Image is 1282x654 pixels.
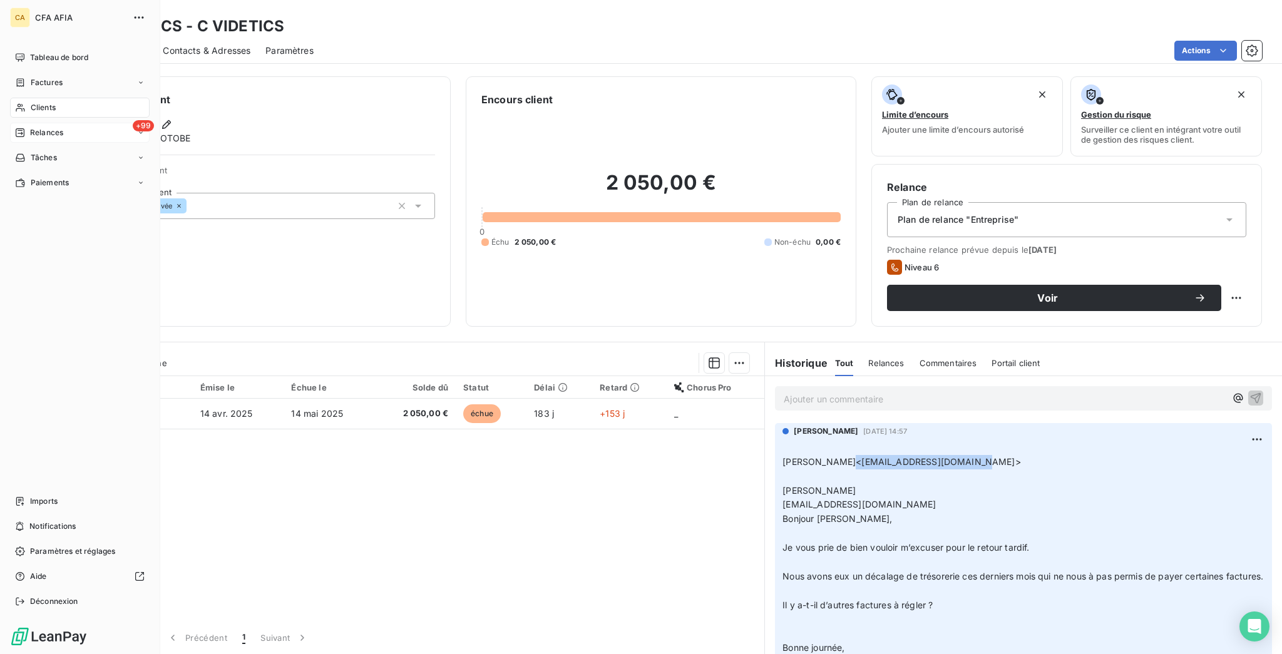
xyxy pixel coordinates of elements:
span: Tout [835,358,854,368]
span: 0 [479,227,485,237]
span: Non-échu [774,237,811,248]
span: 2 050,00 € [382,407,448,420]
button: Actions [1174,41,1237,61]
span: Déconnexion [30,596,78,607]
h6: Historique [765,355,828,370]
button: 1 [235,625,253,651]
span: Voir [902,293,1194,303]
span: 14 avr. 2025 [200,408,253,419]
span: Prochaine relance prévue depuis le [887,245,1246,255]
div: Échue le [291,382,366,392]
span: Paramètres [265,44,314,57]
span: Propriétés Client [101,165,435,183]
span: Relances [30,127,63,138]
div: Open Intercom Messenger [1239,611,1269,641]
h6: Encours client [481,92,553,107]
button: Voir [887,285,1221,311]
span: Plan de relance "Entreprise" [898,213,1018,226]
div: CA [10,8,30,28]
h2: 2 050,00 € [481,170,841,208]
button: Précédent [159,625,235,651]
div: Émise le [200,382,277,392]
span: échue [463,404,501,423]
h3: VIDETICS - C VIDETICS [110,15,284,38]
span: Il y a-t-il d’autres factures à régler ? [782,600,933,610]
span: 0,00 € [816,237,841,248]
span: Ajouter une limite d’encours autorisé [882,125,1024,135]
span: [PERSON_NAME]<[EMAIL_ADDRESS][DOMAIN_NAME]> [782,456,1020,467]
span: Bonjour [PERSON_NAME], [782,513,892,524]
span: +99 [133,120,154,131]
span: Nous avons eux un décalage de trésorerie ces derniers mois qui ne nous à pas permis de payer cert... [782,571,1263,581]
div: Statut [463,382,519,392]
span: Surveiller ce client en intégrant votre outil de gestion des risques client. [1081,125,1251,145]
span: Paramètres et réglages [30,546,115,557]
span: Factures [31,77,63,88]
span: Je vous prie de bien vouloir m’excuser pour le retour tardif. [782,542,1029,553]
span: [DATE] 14:57 [863,427,907,435]
span: 14 mai 2025 [291,408,343,419]
span: 183 j [534,408,554,419]
span: 2 050,00 € [515,237,556,248]
div: Retard [600,382,659,392]
span: [PERSON_NAME]​ [782,485,856,496]
span: [DATE] [1028,245,1057,255]
span: 1 [242,631,245,644]
span: [PERSON_NAME] [794,426,858,437]
span: ​[EMAIL_ADDRESS][DOMAIN_NAME]​ [782,499,936,509]
span: Gestion du risque [1081,110,1151,120]
div: Solde dû [382,382,448,392]
img: Logo LeanPay [10,626,88,646]
span: +153 j [600,408,625,419]
span: Portail client [992,358,1040,368]
div: Chorus Pro [674,382,757,392]
span: Paiements [31,177,69,188]
span: Notifications [29,521,76,532]
button: Limite d’encoursAjouter une limite d’encours autorisé [871,76,1063,156]
span: CFA AFIA [35,13,125,23]
span: Clients [31,102,56,113]
a: Aide [10,566,150,586]
span: Contacts & Adresses [163,44,250,57]
span: _ [674,408,678,419]
span: Relances [868,358,904,368]
h6: Relance [887,180,1246,195]
span: Limite d’encours [882,110,948,120]
input: Ajouter une valeur [187,200,197,212]
span: Niveau 6 [905,262,939,272]
span: Miangaly RAKOTOBE [101,132,191,145]
span: Bonne journée, [782,642,844,653]
span: Tableau de bord [30,52,88,63]
span: Échu [491,237,510,248]
button: Suivant [253,625,316,651]
button: Gestion du risqueSurveiller ce client en intégrant votre outil de gestion des risques client. [1070,76,1262,156]
h6: Informations client [76,92,435,107]
span: Tâches [31,152,57,163]
div: Délai [534,382,585,392]
span: Aide [30,571,47,582]
span: Imports [30,496,58,507]
span: Commentaires [920,358,977,368]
